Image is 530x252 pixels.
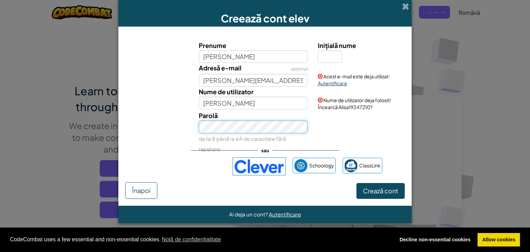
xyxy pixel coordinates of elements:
[318,97,391,110] span: Nume de utilizator deja folosit! Încearcă Alisa19347210?
[258,145,273,155] span: sau
[229,211,269,217] span: Ai deja un cont?
[161,234,222,245] a: learn more about cookies
[199,41,226,49] span: Prenume
[144,159,229,174] iframe: Butonul Conectează-te cu Google
[363,187,398,195] span: Crează cont
[318,41,356,49] span: Inițială nume
[233,157,286,175] img: clever-logo-blue.png
[125,182,157,199] button: Înapoi
[199,135,286,152] small: de la 8 până la 64 de caractere fără repetare
[344,159,357,172] img: classlink-logo-small.png
[478,233,520,247] a: allow cookies
[309,161,334,171] span: Schoology
[132,186,150,194] span: Înapoi
[356,183,405,199] button: Crează cont
[221,12,310,25] span: Creează cont elev
[323,73,390,79] span: Acest e-mail este deja utilizat:
[395,233,475,247] a: deny cookies
[10,234,390,245] span: CodeCombat uses a few essential and non-essential cookies.
[199,88,254,96] span: Nume de utilizator
[291,66,307,71] span: opțional
[359,161,381,171] span: ClassLink
[269,211,301,217] a: Autentificare
[318,80,347,86] a: Autentificare
[199,64,242,72] span: Adresă e-mail
[199,112,218,119] span: Parolă
[294,159,307,172] img: schoology.png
